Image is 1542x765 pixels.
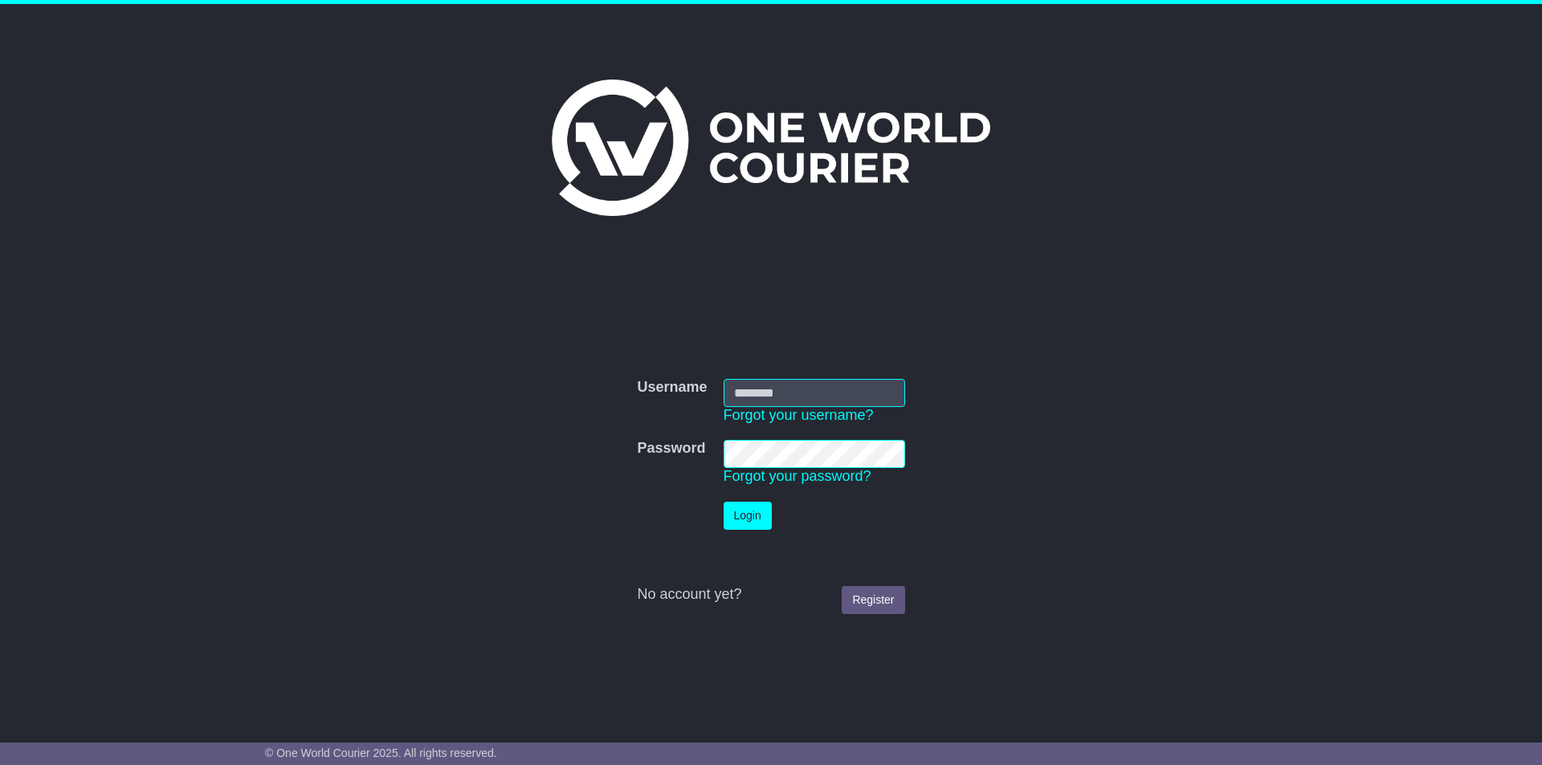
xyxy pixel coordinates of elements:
span: © One World Courier 2025. All rights reserved. [265,747,497,759]
a: Register [842,586,904,614]
button: Login [724,502,772,530]
a: Forgot your username? [724,407,874,423]
label: Username [637,379,707,397]
img: One World [552,79,990,216]
a: Forgot your password? [724,468,871,484]
div: No account yet? [637,586,904,604]
label: Password [637,440,705,458]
